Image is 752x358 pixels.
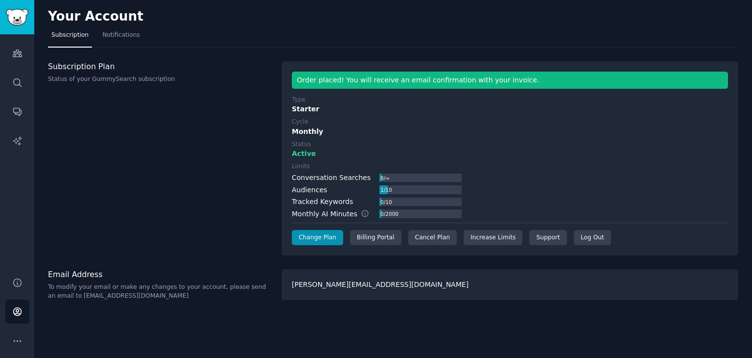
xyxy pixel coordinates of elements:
[292,149,316,159] span: Active
[102,31,140,40] span: Notifications
[48,9,143,25] h2: Your Account
[292,104,728,114] div: Starter
[292,185,327,195] div: Audiences
[282,269,738,300] div: [PERSON_NAME][EMAIL_ADDRESS][DOMAIN_NAME]
[574,230,611,246] div: Log Out
[529,230,566,246] a: Support
[292,72,728,89] div: Order placed! You will receive an email confirmation with your invoice.
[48,27,92,48] a: Subscription
[292,118,308,127] div: Cycle
[292,162,310,171] div: Limits
[51,31,89,40] span: Subscription
[292,230,343,246] a: Change Plan
[292,209,379,219] div: Monthly AI Minutes
[379,185,393,194] div: 1 / 10
[292,173,371,183] div: Conversation Searches
[379,209,399,218] div: 0 / 2000
[48,75,271,84] p: Status of your GummySearch subscription
[350,230,401,246] div: Billing Portal
[48,61,271,72] h3: Subscription Plan
[464,230,523,246] a: Increase Limits
[292,96,305,104] div: Type
[379,174,390,182] div: 8 / ∞
[48,269,271,280] h3: Email Address
[99,27,143,48] a: Notifications
[48,283,271,300] p: To modify your email or make any changes to your account, please send an email to [EMAIL_ADDRESS]...
[408,230,457,246] div: Cancel Plan
[292,197,353,207] div: Tracked Keywords
[292,140,311,149] div: Status
[379,198,393,206] div: 0 / 10
[6,9,28,26] img: GummySearch logo
[292,127,728,137] div: Monthly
